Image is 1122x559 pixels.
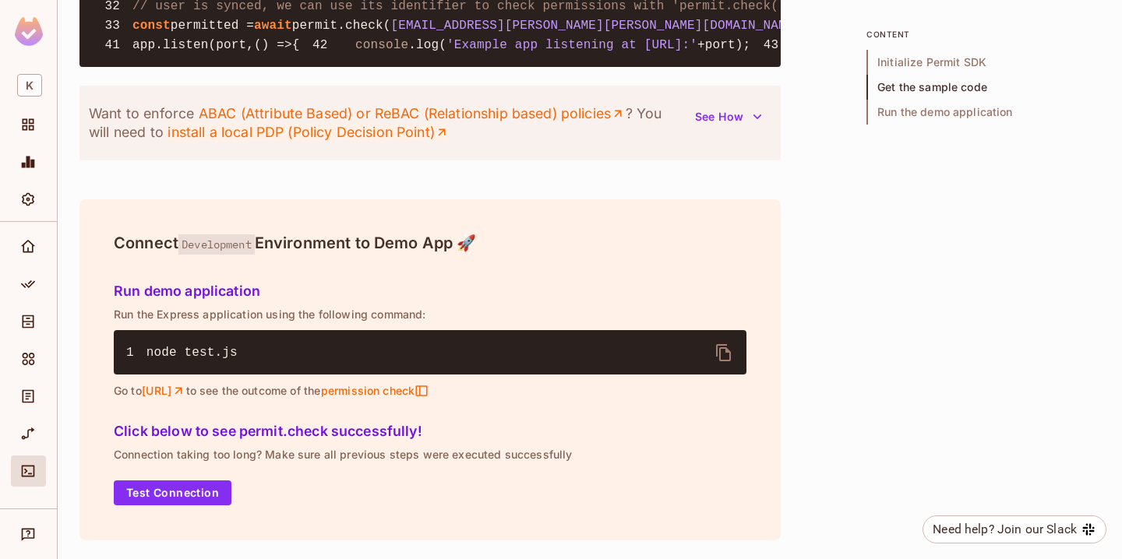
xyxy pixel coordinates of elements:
span: 42 [300,36,340,54]
span: () => [254,38,292,52]
span: Get the sample code [866,75,1100,100]
span: 'Example app listening at [URL]:' [446,38,697,52]
div: Home [11,231,46,262]
div: Help & Updates [11,519,46,550]
span: node test.js [146,346,238,360]
span: { [292,38,300,52]
div: Projects [11,109,46,140]
span: Development [178,234,255,255]
span: K [17,74,42,97]
span: Initialize Permit SDK [866,50,1100,75]
button: Test Connection [114,480,231,505]
div: Audit Log [11,381,46,412]
div: Elements [11,343,46,374]
span: permit.check( [292,19,391,33]
div: Directory [11,306,46,337]
p: Go to to see the outcome of the [114,384,746,398]
div: Connect [11,455,46,487]
p: content [866,28,1100,40]
span: [EMAIL_ADDRESS][PERSON_NAME][PERSON_NAME][DOMAIN_NAME]' [391,19,809,33]
p: Connection taking too long? Make sure all previous steps were executed successfully [114,448,746,461]
div: Need help? Join our Slack [933,520,1077,539]
span: Run the demo application [866,100,1100,125]
span: .log( [408,38,446,52]
span: 1 [126,343,146,362]
span: permitted = [171,19,254,33]
h5: Click below to see permit.check successfully! [114,424,746,439]
span: 41 [92,36,132,54]
div: Workspace: kritsakorn-703 [11,68,46,103]
h4: Connect Environment to Demo App 🚀 [114,234,746,252]
div: Monitoring [11,146,46,178]
span: permission check [320,384,429,398]
a: install a local PDP (Policy Decision Point) [168,123,449,142]
h5: Run demo application [114,283,746,299]
p: Want to enforce ? You will need to [89,104,686,142]
button: See How [686,104,771,129]
a: ABAC (Attribute Based) or ReBAC (Relationship based) policies [198,104,625,123]
span: await [254,19,292,33]
span: 43 [750,36,791,54]
a: [URL] [142,384,186,398]
button: delete [705,334,743,371]
span: app.listen(port, [132,38,254,52]
img: SReyMgAAAABJRU5ErkJggg== [15,17,43,46]
div: Settings [11,184,46,215]
span: const [132,19,171,33]
span: +port); [697,38,750,52]
div: URL Mapping [11,418,46,449]
div: Policy [11,269,46,300]
span: 33 [92,16,132,35]
p: Run the Express application using the following command: [114,308,746,321]
span: console [355,38,408,52]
